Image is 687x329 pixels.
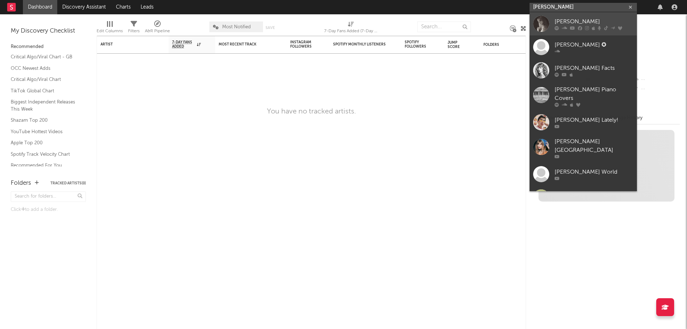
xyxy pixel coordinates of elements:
[50,182,86,185] button: Tracked Artists(0)
[448,40,466,49] div: Jump Score
[555,191,633,199] div: [PERSON_NAME] - Topic
[11,64,79,72] a: OCC Newest Adds
[290,40,315,49] div: Instagram Followers
[11,179,31,188] div: Folders
[97,18,123,39] div: Edit Columns
[11,150,79,158] a: Spotify Track Velocity Chart
[11,161,79,169] a: Recommended For You
[405,40,430,49] div: Spotify Followers
[555,40,633,49] div: [PERSON_NAME] ✪
[530,3,637,12] input: Search for artists
[145,18,170,39] div: A&R Pipeline
[555,17,633,26] div: [PERSON_NAME]
[632,75,680,84] div: --
[632,84,680,94] div: --
[530,134,637,163] a: [PERSON_NAME][GEOGRAPHIC_DATA]
[11,98,79,113] a: Biggest Independent Releases This Week
[555,86,633,103] div: [PERSON_NAME] Piano Covers
[128,18,140,39] div: Filters
[172,40,195,49] span: 7-Day Fans Added
[530,12,637,35] a: [PERSON_NAME]
[11,192,86,202] input: Search for folders...
[530,35,637,59] a: [PERSON_NAME] ✪
[530,111,637,134] a: [PERSON_NAME] Lately!
[128,27,140,35] div: Filters
[555,137,633,155] div: [PERSON_NAME][GEOGRAPHIC_DATA]
[222,25,251,29] span: Most Notified
[11,87,79,95] a: TikTok Global Chart
[97,27,123,35] div: Edit Columns
[219,42,272,47] div: Most Recent Track
[11,76,79,83] a: Critical Algo/Viral Chart
[324,18,378,39] div: 7-Day Fans Added (7-Day Fans Added)
[267,107,356,116] div: You have no tracked artists.
[11,139,79,147] a: Apple Top 200
[11,43,86,51] div: Recommended
[530,59,637,82] a: [PERSON_NAME] Facts
[530,82,637,111] a: [PERSON_NAME] Piano Covers
[11,27,86,35] div: My Discovery Checklist
[11,128,79,136] a: YouTube Hottest Videos
[11,205,86,214] div: Click to add a folder.
[333,42,387,47] div: Spotify Monthly Listeners
[483,43,537,47] div: Folders
[555,64,633,72] div: [PERSON_NAME] Facts
[530,186,637,209] a: [PERSON_NAME] - Topic
[555,168,633,176] div: [PERSON_NAME] World
[11,53,79,61] a: Critical Algo/Viral Chart - GB
[101,42,154,47] div: Artist
[265,26,275,30] button: Save
[145,27,170,35] div: A&R Pipeline
[530,163,637,186] a: [PERSON_NAME] World
[555,116,633,124] div: [PERSON_NAME] Lately!
[11,116,79,124] a: Shazam Top 200
[417,21,471,32] input: Search...
[324,27,378,35] div: 7-Day Fans Added (7-Day Fans Added)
